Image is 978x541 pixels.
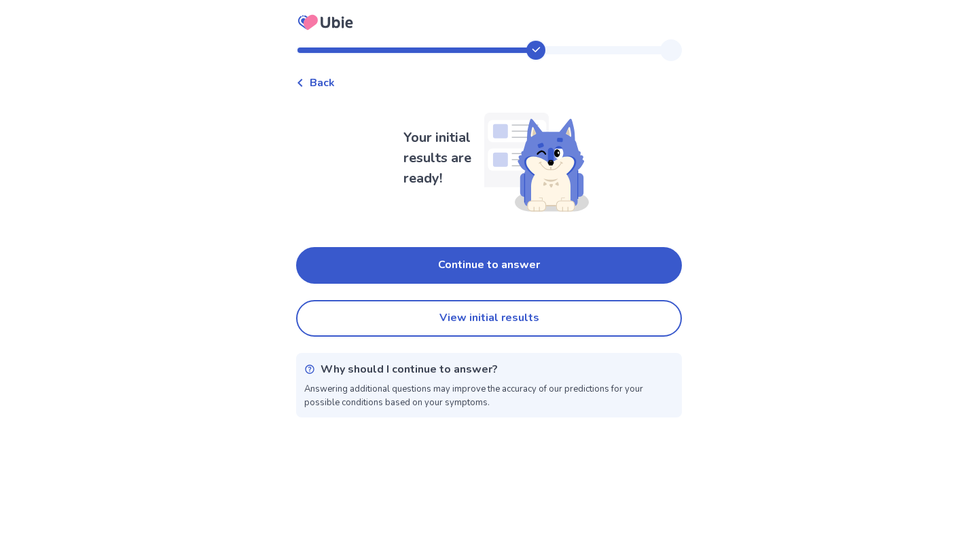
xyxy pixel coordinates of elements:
[304,383,674,409] p: Answering additional questions may improve the accuracy of our predictions for your possible cond...
[478,102,589,214] img: Shiba
[296,300,682,337] button: View initial results
[321,361,498,377] p: Why should I continue to answer?
[296,247,682,284] button: Continue to answer
[310,75,335,91] span: Back
[403,128,478,189] p: Your initial results are ready!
